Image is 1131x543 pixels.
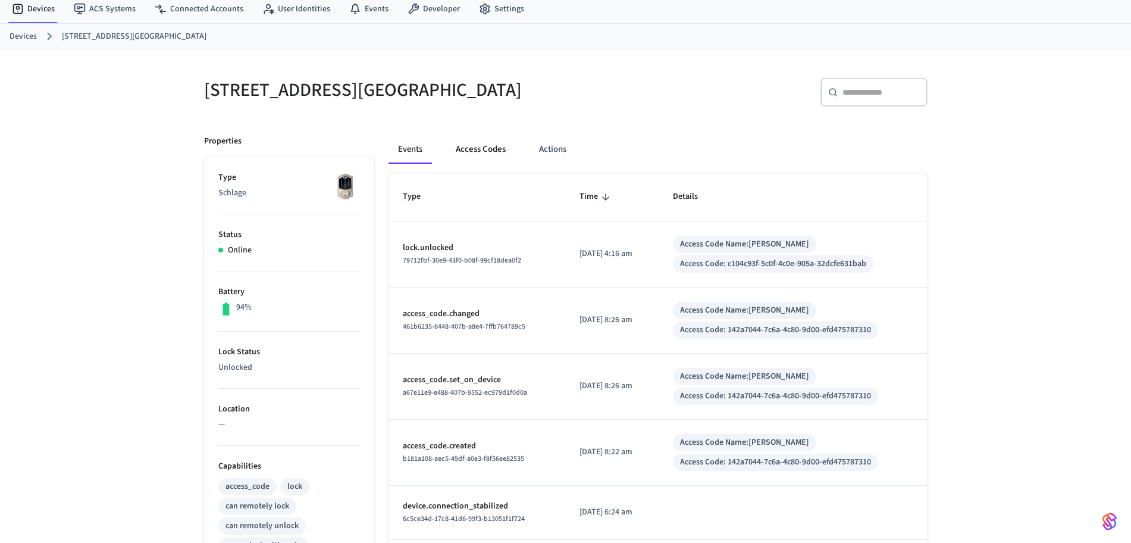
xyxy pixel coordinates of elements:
[330,171,360,201] img: Schlage Sense Smart Deadbolt with Camelot Trim, Front
[218,403,360,416] p: Location
[204,135,242,148] p: Properties
[403,388,527,398] span: a67e11e9-e488-407b-9552-ec979d1f0d0a
[403,514,525,524] span: 6c5ce34d-17c8-41d6-99f3-b13051f1f724
[403,374,551,386] p: access_code.set_on_device
[403,308,551,320] p: access_code.changed
[579,314,644,326] p: [DATE] 8:26 am
[1102,512,1117,531] img: SeamLogoGradient.69752ec5.svg
[446,135,515,164] button: Access Codes
[680,390,871,402] div: Access Code: 142a7044-7c6a-4c80-9d00-efd475787310
[680,456,871,469] div: Access Code: 142a7044-7c6a-4c80-9d00-efd475787310
[10,30,37,43] a: Devices
[225,480,270,493] div: access_code
[673,188,713,206] span: Details
[62,30,206,43] a: [STREET_ADDRESS][GEOGRAPHIC_DATA]
[403,440,551,453] p: access_code.created
[680,258,866,270] div: Access Code: c104c93f-5c0f-4c0e-905a-32dcfe631bab
[579,248,644,260] p: [DATE] 4:16 am
[680,324,871,336] div: Access Code: 142a7044-7c6a-4c80-9d00-efd475787310
[218,171,360,184] p: Type
[225,500,289,513] div: can remotely lock
[228,244,252,257] p: Online
[403,255,521,266] span: 79712fbf-30e9-43f0-b08f-99cf18dea0f2
[225,520,299,532] div: can remotely unlock
[579,380,644,392] p: [DATE] 8:26 am
[218,229,360,241] p: Status
[218,286,360,298] p: Battery
[680,436,809,449] div: Access Code Name: [PERSON_NAME]
[218,361,360,374] p: Unlocked
[389,135,432,164] button: Events
[218,346,360,358] p: Lock Status
[680,238,809,251] div: Access Code Name: [PERSON_NAME]
[680,370,809,383] div: Access Code Name: [PERSON_NAME]
[403,242,551,254] p: lock.unlocked
[579,446,644,458] p: [DATE] 8:22 am
[389,135,928,164] div: ant example
[579,188,613,206] span: Time
[403,454,524,464] span: b181a108-aec5-49df-a0e3-f8f56ee82535
[579,506,644,519] p: [DATE] 6:24 am
[530,135,576,164] button: Actions
[287,480,302,493] div: lock
[236,301,252,314] p: 94%
[218,187,360,199] p: Schlage
[218,419,360,431] p: —
[680,304,809,317] div: Access Code Name: [PERSON_NAME]
[403,322,525,332] span: 461b6235-6448-407b-a8e4-7ffb764789c5
[204,78,559,102] h5: [STREET_ADDRESS][GEOGRAPHIC_DATA]
[218,460,360,473] p: Capabilities
[403,500,551,513] p: device.connection_stabilized
[403,188,436,206] span: Type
